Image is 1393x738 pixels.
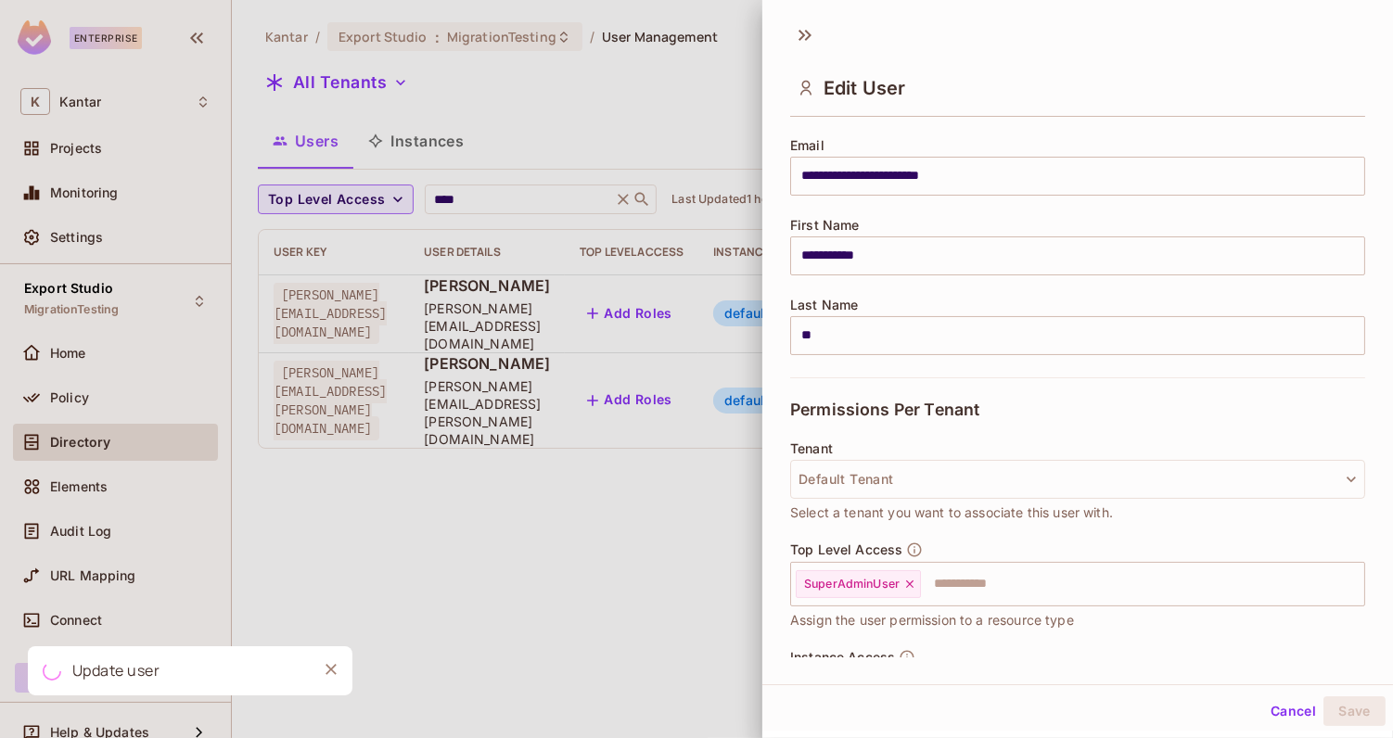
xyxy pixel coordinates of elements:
[790,441,833,456] span: Tenant
[790,650,895,665] span: Instance Access
[804,577,900,592] span: SuperAdminUser
[790,401,979,419] span: Permissions Per Tenant
[1263,696,1323,726] button: Cancel
[1323,696,1386,726] button: Save
[790,218,860,233] span: First Name
[72,659,160,682] div: Update user
[1355,581,1359,585] button: Open
[790,542,902,557] span: Top Level Access
[790,503,1113,523] span: Select a tenant you want to associate this user with.
[790,298,858,312] span: Last Name
[317,655,345,683] button: Close
[824,77,905,99] span: Edit User
[796,570,921,598] div: SuperAdminUser
[790,138,824,153] span: Email
[790,460,1365,499] button: Default Tenant
[790,610,1074,630] span: Assign the user permission to a resource type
